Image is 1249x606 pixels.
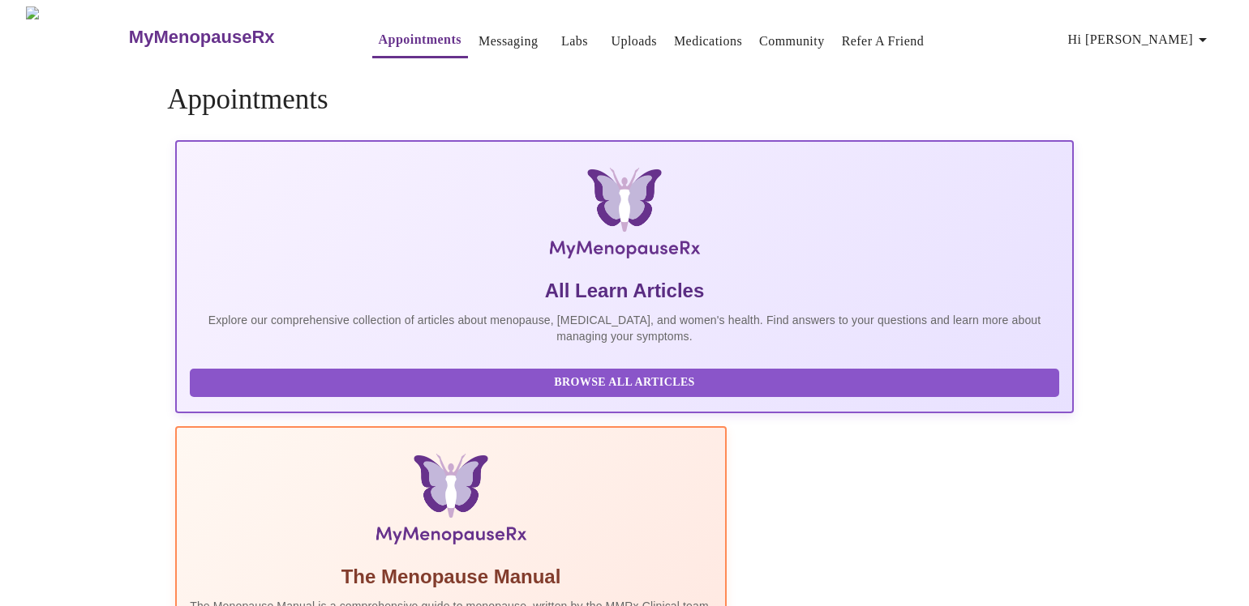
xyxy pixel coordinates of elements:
a: Medications [674,30,742,53]
a: Uploads [611,30,657,53]
a: Labs [561,30,588,53]
button: Labs [548,25,600,58]
button: Messaging [472,25,544,58]
button: Hi [PERSON_NAME] [1062,23,1219,56]
h5: All Learn Articles [190,278,1059,304]
span: Browse All Articles [206,373,1043,393]
h3: MyMenopauseRx [129,27,275,48]
a: MyMenopauseRx [127,9,339,66]
span: Hi [PERSON_NAME] [1068,28,1213,51]
button: Uploads [604,25,663,58]
img: MyMenopauseRx Logo [325,168,925,265]
a: Browse All Articles [190,374,1063,388]
p: Explore our comprehensive collection of articles about menopause, [MEDICAL_DATA], and women's hea... [190,312,1059,344]
button: Medications [667,25,749,58]
a: Refer a Friend [842,30,925,53]
a: Appointments [379,28,461,51]
button: Browse All Articles [190,369,1059,397]
img: Menopause Manual [273,454,629,551]
h4: Appointments [167,83,1082,116]
img: MyMenopauseRx Logo [26,6,127,67]
a: Messaging [479,30,538,53]
button: Community [753,25,831,58]
button: Appointments [372,23,468,58]
h5: The Menopause Manual [190,564,712,590]
button: Refer a Friend [835,25,931,58]
a: Community [759,30,825,53]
